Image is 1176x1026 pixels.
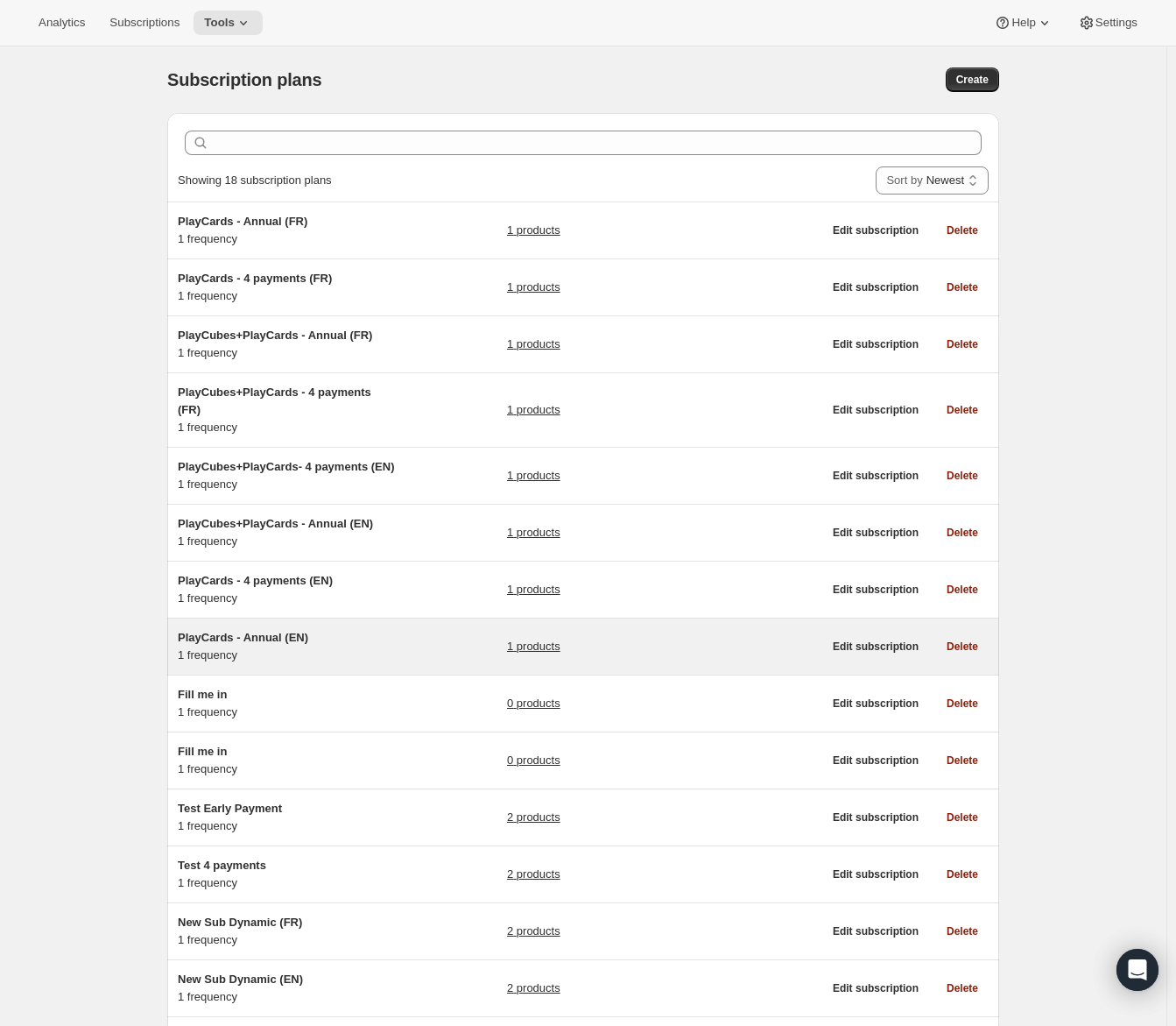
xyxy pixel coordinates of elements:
[822,398,929,422] button: Edit subscription
[204,16,235,30] span: Tools
[947,469,978,483] span: Delete
[833,280,919,294] span: Edit subscription
[28,11,95,35] button: Analytics
[822,463,929,488] button: Edit subscription
[936,862,989,887] button: Delete
[936,634,989,659] button: Delete
[936,520,989,545] button: Delete
[178,971,397,1006] div: 1 frequency
[507,866,560,883] a: 2 products
[507,638,560,655] a: 1 products
[833,526,919,540] span: Edit subscription
[507,279,560,296] a: 1 products
[1095,16,1137,30] span: Settings
[1116,949,1158,991] div: Open Intercom Messenger
[178,631,308,644] span: PlayCards - Annual (EN)
[178,914,397,949] div: 1 frequency
[178,629,397,664] div: 1 frequency
[507,923,560,940] a: 2 products
[822,520,929,545] button: Edit subscription
[833,754,919,768] span: Edit subscription
[833,583,919,597] span: Edit subscription
[167,70,321,89] span: Subscription plans
[983,11,1063,35] button: Help
[178,458,397,493] div: 1 frequency
[936,577,989,602] button: Delete
[178,329,372,342] span: PlayCubes+PlayCards - Annual (FR)
[178,800,397,835] div: 1 frequency
[936,976,989,1001] button: Delete
[507,980,560,997] a: 2 products
[947,867,978,881] span: Delete
[178,460,394,473] span: PlayCubes+PlayCards- 4 payments (EN)
[822,634,929,659] button: Edit subscription
[194,11,263,35] button: Tools
[178,272,332,285] span: PlayCards - 4 payments (FR)
[936,275,989,300] button: Delete
[833,337,919,351] span: Edit subscription
[507,336,560,353] a: 1 products
[833,469,919,483] span: Edit subscription
[947,981,978,995] span: Delete
[178,802,282,815] span: Test Early Payment
[39,16,85,30] span: Analytics
[833,924,919,938] span: Edit subscription
[822,275,929,300] button: Edit subscription
[833,810,919,824] span: Edit subscription
[1067,11,1148,35] button: Settings
[507,467,560,485] a: 1 products
[507,222,560,239] a: 1 products
[178,688,227,701] span: Fill me in
[507,809,560,826] a: 2 products
[178,572,397,607] div: 1 frequency
[936,463,989,488] button: Delete
[947,640,978,654] span: Delete
[822,919,929,944] button: Edit subscription
[936,748,989,773] button: Delete
[99,11,190,35] button: Subscriptions
[1011,16,1035,30] span: Help
[833,640,919,654] span: Edit subscription
[178,173,332,187] span: Showing 18 subscription plans
[507,524,560,541] a: 1 products
[947,924,978,938] span: Delete
[947,280,978,294] span: Delete
[178,517,373,530] span: PlayCubes+PlayCards - Annual (EN)
[178,215,307,228] span: PlayCards - Annual (FR)
[178,859,266,872] span: Test 4 payments
[822,748,929,773] button: Edit subscription
[822,805,929,830] button: Edit subscription
[178,384,397,436] div: 1 frequency
[947,403,978,417] span: Delete
[178,386,371,416] span: PlayCubes+PlayCards - 4 payments (FR)
[178,327,397,362] div: 1 frequency
[946,67,999,92] button: Create
[936,218,989,243] button: Delete
[822,332,929,357] button: Edit subscription
[947,223,978,237] span: Delete
[178,270,397,305] div: 1 frequency
[947,697,978,711] span: Delete
[178,574,333,587] span: PlayCards - 4 payments (EN)
[936,805,989,830] button: Delete
[833,981,919,995] span: Edit subscription
[822,577,929,602] button: Edit subscription
[507,752,560,769] a: 0 products
[178,973,303,986] span: New Sub Dynamic (EN)
[822,862,929,887] button: Edit subscription
[109,16,180,30] span: Subscriptions
[947,754,978,768] span: Delete
[178,857,397,892] div: 1 frequency
[936,919,989,944] button: Delete
[936,332,989,357] button: Delete
[507,695,560,712] a: 0 products
[178,745,227,758] span: Fill me in
[822,218,929,243] button: Edit subscription
[833,867,919,881] span: Edit subscription
[833,403,919,417] span: Edit subscription
[507,581,560,598] a: 1 products
[507,401,560,419] a: 1 products
[947,583,978,597] span: Delete
[833,223,919,237] span: Edit subscription
[178,743,397,778] div: 1 frequency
